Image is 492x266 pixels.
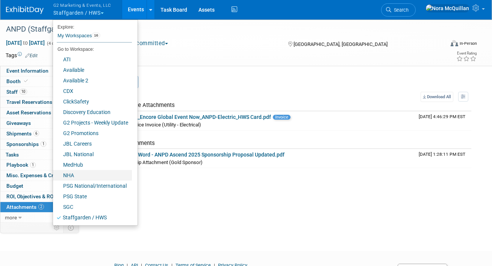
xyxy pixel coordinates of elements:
[6,52,38,59] td: Tags
[459,41,477,46] div: In-Person
[41,141,46,147] span: 1
[53,117,132,128] a: G2 Projects - Weekly Update
[53,107,132,117] a: Discovery Education
[451,40,458,46] img: Format-Inperson.png
[53,181,132,191] a: PSG National/International
[24,79,28,83] i: Booth reservation complete
[6,193,57,199] span: ROI, Objectives & ROO
[0,170,79,181] a: Misc. Expenses & Credits
[114,160,203,165] span: Sponsorship Attachment (Gold Sponsor)
[114,152,285,158] a: Microsoft Word - ANPD Ascend 2025 Sponsorship Proposal Updated.pdf
[53,191,132,202] a: PSG State
[53,75,132,86] a: Available 2
[6,6,44,14] img: ExhibitDay
[6,120,31,126] span: Giveaways
[53,86,132,96] a: CDX
[0,118,79,128] a: Giveaways
[0,139,79,149] a: Sponsorships1
[64,223,79,233] td: Toggle Event Tabs
[6,172,65,178] span: Misc. Expenses & Credits
[6,78,29,84] span: Booth
[416,111,471,130] td: Upload Timestamp
[419,152,465,157] span: Upload Timestamp
[6,152,19,158] span: Tasks
[53,170,132,181] a: NHA
[6,99,52,105] span: Travel Reservations
[53,138,132,149] a: JBL Careers
[6,131,39,137] span: Shipments
[6,183,23,189] span: Budget
[0,108,79,118] a: Asset Reservations
[6,109,51,116] span: Asset Reservations
[126,40,171,47] button: Committed
[5,214,17,220] span: more
[381,3,416,17] a: Search
[419,114,465,119] span: Upload Timestamp
[53,202,132,212] a: SGC
[0,66,79,76] a: Event Information
[416,149,471,168] td: Upload Timestamp
[50,223,64,233] td: Personalize Event Tab Strip
[3,23,437,36] div: ANPD (Staffgarden)
[6,204,44,210] span: Attachments
[53,23,132,29] li: Explore:
[114,122,201,128] span: Booth Service Invoice (Utility - Electrical)
[6,162,36,168] span: Playbook
[33,131,39,136] span: 6
[53,54,132,65] a: ATI
[53,149,132,160] a: JBL National
[294,41,388,47] span: [GEOGRAPHIC_DATA], [GEOGRAPHIC_DATA]
[22,40,29,46] span: to
[421,92,453,102] a: Download All
[53,128,132,138] a: G2 Promotions
[53,44,132,54] li: Go to Workspace:
[53,160,132,170] a: MedHub
[53,65,132,75] a: Available
[0,97,79,107] a: Travel Reservations
[6,141,46,147] span: Sponsorships
[30,162,36,168] span: 1
[6,40,45,46] span: [DATE] [DATE]
[0,213,79,223] a: more
[0,150,79,160] a: Tasks
[425,4,469,12] img: Nora McQuillan
[53,96,132,107] a: ClickSafety
[0,129,79,139] a: Shipments6
[57,29,132,42] a: My Workspaces16
[0,192,79,202] a: ROI, Objectives & ROO
[114,114,271,120] a: $2,069.88_Encore Global Event Now_ANPD-Electric_HWS Card.pdf
[456,52,477,55] div: Event Rating
[38,204,44,210] span: 2
[0,160,79,170] a: Playbook1
[0,87,79,97] a: Staff10
[20,89,27,94] span: 10
[92,32,100,38] span: 16
[53,1,111,9] span: G2 Marketing & Events, LLC
[408,39,477,50] div: Event Format
[6,89,27,95] span: Staff
[273,115,291,120] span: Invoice
[0,181,79,191] a: Budget
[0,202,79,212] a: Attachments2
[391,7,409,13] span: Search
[25,53,38,58] a: Edit
[46,41,62,46] span: (4 days)
[0,76,79,87] a: Booth
[6,68,48,74] span: Event Information
[53,212,132,223] a: Staffgarden / HWS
